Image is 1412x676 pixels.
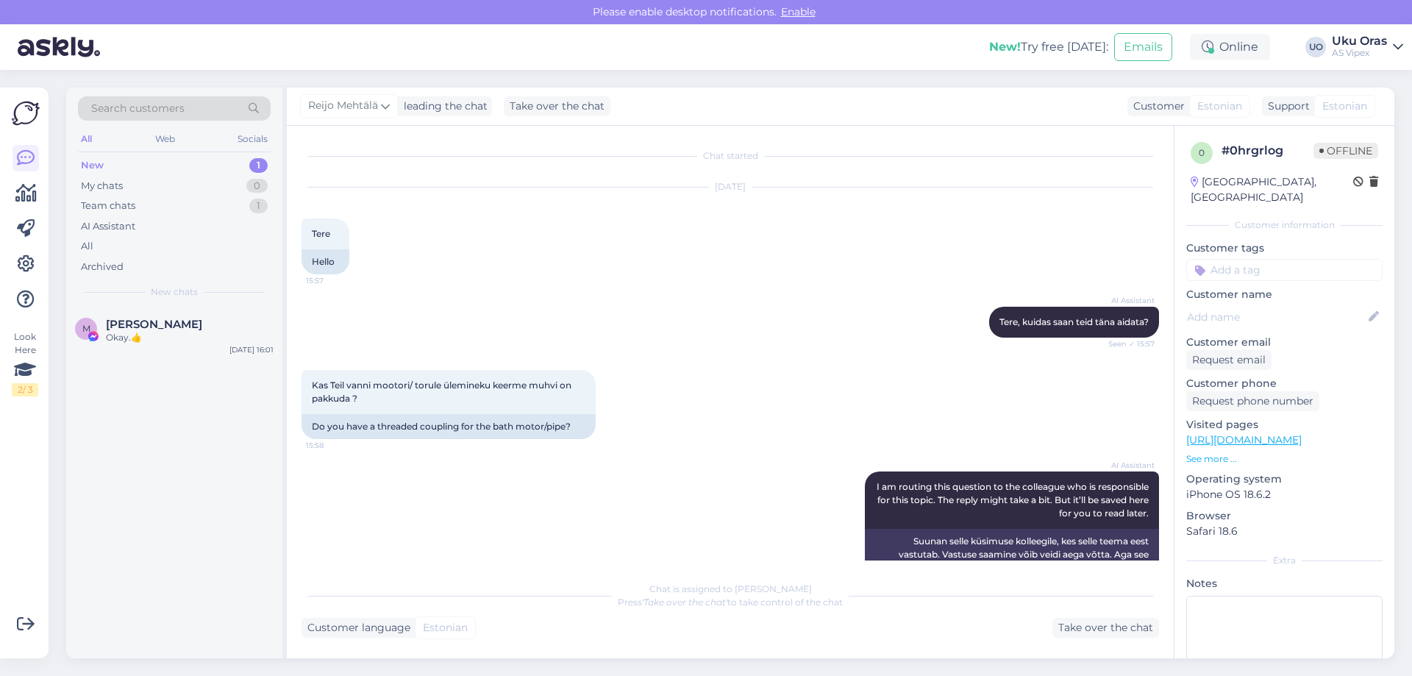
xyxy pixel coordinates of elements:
[1186,508,1383,524] p: Browser
[1187,309,1366,325] input: Add name
[1222,142,1313,160] div: # 0hrgrlog
[877,481,1151,519] span: I am routing this question to the colleague who is responsible for this topic. The reply might ta...
[999,316,1149,327] span: Tere, kuidas saan teid täna aidata?
[1190,34,1270,60] div: Online
[1186,487,1383,502] p: iPhone OS 18.6.2
[249,158,268,173] div: 1
[989,40,1021,54] b: New!
[12,99,40,127] img: Askly Logo
[1186,472,1383,487] p: Operating system
[81,260,124,274] div: Archived
[312,228,330,239] span: Tere
[1186,524,1383,539] p: Safari 18.6
[1186,452,1383,466] p: See more ...
[78,129,95,149] div: All
[1197,99,1242,114] span: Estonian
[777,5,820,18] span: Enable
[1191,174,1353,205] div: [GEOGRAPHIC_DATA], [GEOGRAPHIC_DATA]
[865,529,1159,580] div: Suunan selle küsimuse kolleegile, kes selle teema eest vastutab. Vastuse saamine võib veidi aega ...
[618,597,843,608] span: Press to take control of the chat
[1186,433,1302,446] a: [URL][DOMAIN_NAME]
[246,179,268,193] div: 0
[302,620,410,636] div: Customer language
[308,98,378,114] span: Reijo Mehtälä
[1186,287,1383,302] p: Customer name
[1099,460,1155,471] span: AI Assistant
[302,249,349,274] div: Hello
[1332,47,1387,59] div: AS Vipex
[1127,99,1185,114] div: Customer
[1313,143,1378,159] span: Offline
[106,331,274,344] div: Okay.👍
[1186,376,1383,391] p: Customer phone
[81,199,135,213] div: Team chats
[81,158,104,173] div: New
[1199,147,1205,158] span: 0
[1114,33,1172,61] button: Emails
[1332,35,1387,47] div: Uku Oras
[106,318,202,331] span: Miral Domingotiles
[312,380,574,404] span: Kas Teil vanni mootori/ torule ülemineku keerme muhvi on pakkuda ?
[1186,576,1383,591] p: Notes
[12,383,38,396] div: 2 / 3
[249,199,268,213] div: 1
[1186,335,1383,350] p: Customer email
[82,323,90,334] span: M
[1186,391,1319,411] div: Request phone number
[423,620,468,636] span: Estonian
[649,583,812,594] span: Chat is assigned to [PERSON_NAME]
[1099,338,1155,349] span: Seen ✓ 15:57
[302,180,1159,193] div: [DATE]
[1052,618,1159,638] div: Take over the chat
[306,275,361,286] span: 15:57
[989,38,1108,56] div: Try free [DATE]:
[302,414,596,439] div: Do you have a threaded coupling for the bath motor/pipe?
[1332,35,1403,59] a: Uku OrasAS Vipex
[235,129,271,149] div: Socials
[81,239,93,254] div: All
[81,179,123,193] div: My chats
[81,219,135,234] div: AI Assistant
[302,149,1159,163] div: Chat started
[12,330,38,396] div: Look Here
[1305,37,1326,57] div: UO
[1262,99,1310,114] div: Support
[151,285,198,299] span: New chats
[1186,417,1383,433] p: Visited pages
[1186,218,1383,232] div: Customer information
[1186,350,1272,370] div: Request email
[91,101,185,116] span: Search customers
[642,597,727,608] i: 'Take over the chat'
[1186,259,1383,281] input: Add a tag
[1186,241,1383,256] p: Customer tags
[504,96,610,116] div: Take over the chat
[398,99,488,114] div: leading the chat
[1186,554,1383,567] div: Extra
[306,440,361,451] span: 15:58
[229,344,274,355] div: [DATE] 16:01
[1322,99,1367,114] span: Estonian
[152,129,178,149] div: Web
[1099,295,1155,306] span: AI Assistant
